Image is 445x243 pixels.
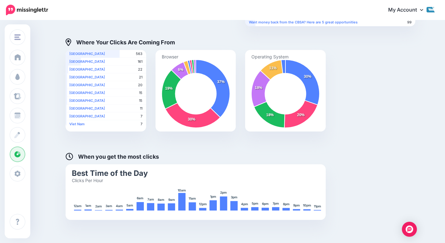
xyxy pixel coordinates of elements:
[69,67,105,72] b: [GEOGRAPHIC_DATA]
[14,34,21,40] img: menu.png
[69,114,105,118] b: [GEOGRAPHIC_DATA]
[138,67,142,72] span: 22
[251,54,289,59] text: Operating System
[72,177,103,183] text: Clicks Per Hour
[407,20,412,25] span: 99
[139,98,142,103] span: 15
[69,83,105,87] b: [GEOGRAPHIC_DATA]
[72,168,148,177] text: Best Time of the Day
[66,38,175,46] h4: Where Your Clicks Are Coming From
[69,91,105,95] b: [GEOGRAPHIC_DATA]
[139,91,142,95] span: 15
[69,59,105,64] b: [GEOGRAPHIC_DATA]
[69,98,105,103] b: [GEOGRAPHIC_DATA]
[140,106,142,111] span: 11
[69,75,105,79] b: [GEOGRAPHIC_DATA]
[69,122,85,126] b: Viet Nam
[402,222,417,237] div: Open Intercom Messenger
[66,153,159,160] h4: When you get the most clicks
[249,20,358,24] b: Want money back from the CBSA? Here are 5 great opportunities
[141,114,142,119] span: 7
[138,59,142,64] span: 161
[6,5,48,15] img: Missinglettr
[69,52,105,56] b: [GEOGRAPHIC_DATA]
[136,52,142,56] span: 563
[382,2,436,18] a: My Account
[162,54,178,59] text: Browser
[141,122,142,126] span: 7
[69,106,105,111] b: [GEOGRAPHIC_DATA]
[139,75,142,80] span: 21
[138,83,142,87] span: 20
